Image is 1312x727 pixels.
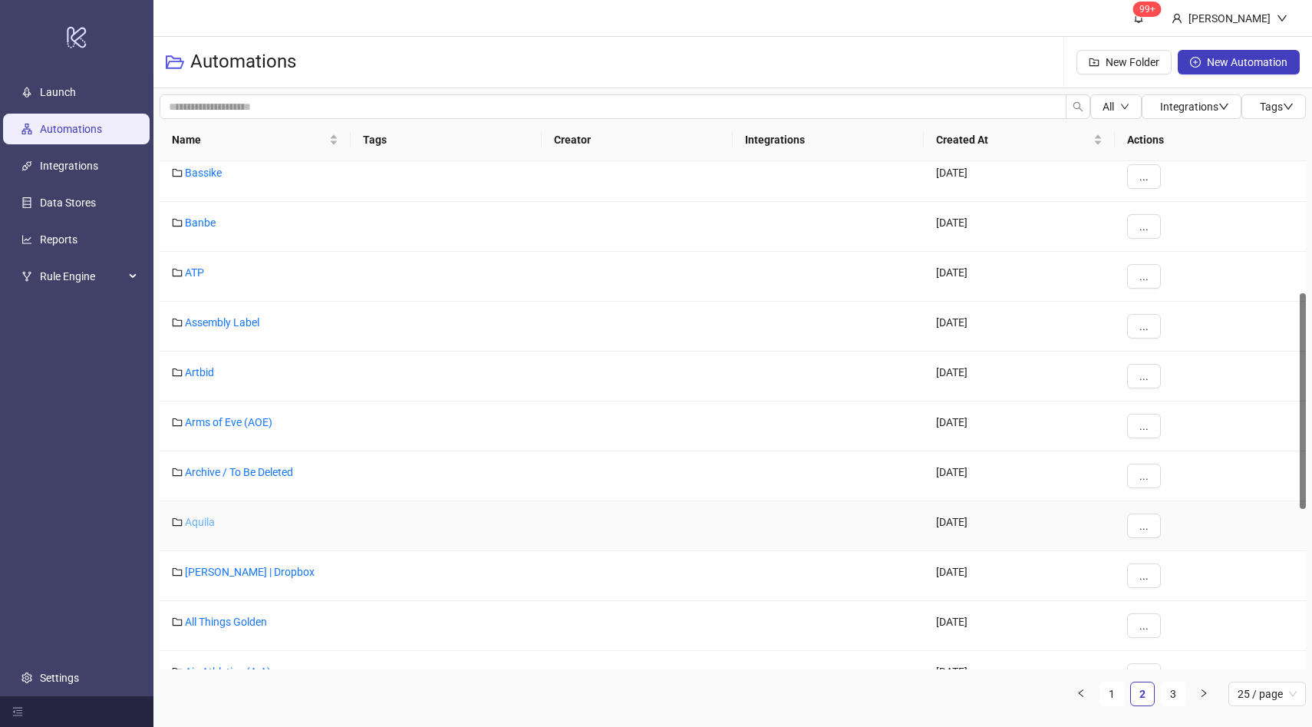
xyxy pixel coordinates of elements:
[1099,682,1124,706] li: 1
[1192,682,1216,706] button: right
[1127,314,1161,339] button: ...
[351,119,542,161] th: Tags
[1139,420,1149,432] span: ...
[924,451,1115,501] div: [DATE]
[172,616,183,627] span: folder
[40,160,98,172] a: Integrations
[185,566,315,578] a: [PERSON_NAME] | Dropbox
[1120,102,1129,111] span: down
[1106,56,1159,68] span: New Folder
[1139,520,1149,532] span: ...
[1241,94,1306,119] button: Tagsdown
[1100,682,1123,706] a: 1
[1127,464,1161,488] button: ...
[1073,101,1083,112] span: search
[924,352,1115,402] div: [DATE]
[12,706,23,717] span: menu-fold
[172,167,183,178] span: folder
[40,261,124,292] span: Rule Engine
[172,267,183,278] span: folder
[172,217,183,228] span: folder
[1127,613,1161,638] button: ...
[1127,264,1161,289] button: ...
[1127,663,1161,688] button: ...
[172,666,183,677] span: folder
[924,501,1115,551] div: [DATE]
[1076,50,1172,74] button: New Folder
[172,317,183,328] span: folder
[172,367,183,378] span: folder
[1238,682,1297,706] span: 25 / page
[1127,414,1161,438] button: ...
[1139,570,1149,582] span: ...
[21,271,32,282] span: fork
[40,672,79,684] a: Settings
[1133,2,1162,17] sup: 1671
[166,53,184,71] span: folder-open
[1178,50,1300,74] button: New Automation
[1115,119,1306,161] th: Actions
[1069,682,1093,706] li: Previous Page
[190,50,296,74] h3: Automations
[924,119,1115,161] th: Created At
[40,197,96,209] a: Data Stores
[172,467,183,478] span: folder
[924,302,1115,352] div: [DATE]
[1139,170,1149,183] span: ...
[1076,689,1086,698] span: left
[1160,101,1229,113] span: Integrations
[1139,370,1149,382] span: ...
[1172,13,1182,24] span: user
[185,167,222,179] a: Bassike
[1133,12,1144,23] span: bell
[1089,57,1099,68] span: folder-add
[1127,164,1161,189] button: ...
[924,601,1115,651] div: [DATE]
[185,416,272,428] a: Arms of Eve (AOE)
[1130,682,1155,706] li: 2
[924,551,1115,601] div: [DATE]
[1127,364,1161,388] button: ...
[1192,682,1216,706] li: Next Page
[40,86,76,98] a: Launch
[924,651,1115,701] div: [DATE]
[1260,101,1294,113] span: Tags
[924,252,1115,302] div: [DATE]
[185,316,259,329] a: Assembly Label
[1283,101,1294,112] span: down
[185,516,215,528] a: Aquila
[1190,57,1201,68] span: plus-circle
[172,131,326,148] span: Name
[1228,682,1306,706] div: Page Size
[1131,682,1154,706] a: 2
[1139,220,1149,233] span: ...
[185,266,204,279] a: ATP
[1162,682,1185,706] a: 3
[40,123,102,135] a: Automations
[1090,94,1142,119] button: Alldown
[1199,689,1208,698] span: right
[924,202,1115,252] div: [DATE]
[172,567,183,577] span: folder
[936,131,1090,148] span: Created At
[40,233,77,246] a: Reports
[1207,56,1287,68] span: New Automation
[1139,669,1149,682] span: ...
[1218,101,1229,112] span: down
[1103,101,1114,113] span: All
[160,119,351,161] th: Name
[733,119,924,161] th: Integrations
[185,666,271,678] a: Aje Athletica (A.A)
[185,366,214,378] a: Artbid
[185,216,216,229] a: Banbe
[1161,682,1185,706] li: 3
[1139,620,1149,632] span: ...
[1139,270,1149,283] span: ...
[1127,214,1161,239] button: ...
[1127,514,1161,538] button: ...
[1139,320,1149,332] span: ...
[1277,13,1287,24] span: down
[172,417,183,428] span: folder
[924,402,1115,451] div: [DATE]
[185,466,293,478] a: Archive / To Be Deleted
